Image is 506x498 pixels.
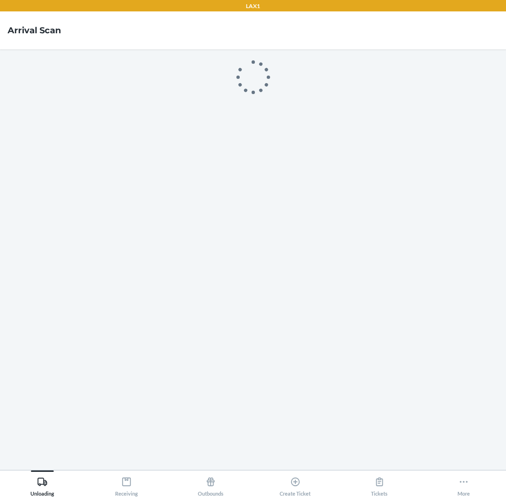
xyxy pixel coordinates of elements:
[280,473,311,497] div: Create Ticket
[457,473,470,497] div: More
[422,470,506,497] button: More
[8,24,61,37] h4: Arrival Scan
[253,470,337,497] button: Create Ticket
[169,470,253,497] button: Outbounds
[30,473,54,497] div: Unloading
[246,2,260,10] p: LAX1
[84,470,168,497] button: Receiving
[371,473,388,497] div: Tickets
[337,470,421,497] button: Tickets
[115,473,138,497] div: Receiving
[198,473,224,497] div: Outbounds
